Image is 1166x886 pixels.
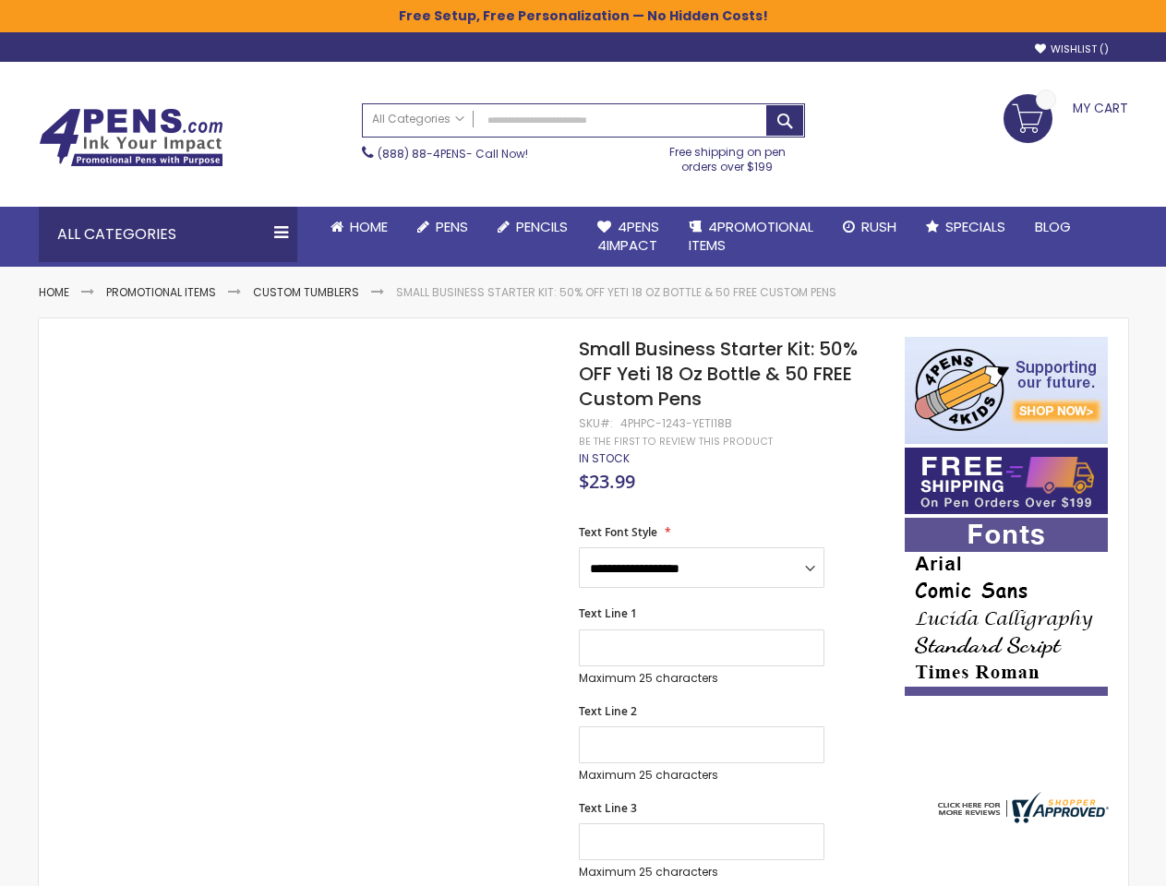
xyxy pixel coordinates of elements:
a: Wishlist [1035,42,1109,56]
span: Home [350,217,388,236]
span: Pens [436,217,468,236]
a: Blog [1020,207,1086,247]
a: Promotional Items [106,284,216,300]
a: 4Pens4impact [583,207,674,267]
li: Small Business Starter Kit: 50% OFF Yeti 18 Oz Bottle & 50 FREE Custom Pens [396,285,836,300]
span: Text Line 2 [579,703,637,719]
a: Home [316,207,403,247]
img: font-personalization-examples [905,518,1108,696]
span: Small Business Starter Kit: 50% OFF Yeti 18 Oz Bottle & 50 FREE Custom Pens [579,336,858,412]
a: 4PROMOTIONALITEMS [674,207,828,267]
a: 4pens.com certificate URL [933,811,1109,827]
span: $23.99 [579,469,635,494]
img: 4pens 4 kids [905,337,1108,444]
div: Free shipping on pen orders over $199 [650,138,805,174]
a: Custom Tumblers [253,284,359,300]
span: All Categories [372,112,464,126]
span: - Call Now! [378,146,528,162]
span: Blog [1035,217,1071,236]
img: 4pens.com widget logo [933,792,1109,823]
span: Text Font Style [579,524,657,540]
span: 4PROMOTIONAL ITEMS [689,217,813,255]
div: All Categories [39,207,297,262]
a: Home [39,284,69,300]
strong: SKU [579,415,613,431]
p: Maximum 25 characters [579,865,824,880]
img: Free shipping on orders over $199 [905,448,1108,514]
span: Text Line 1 [579,605,637,621]
p: Maximum 25 characters [579,768,824,783]
a: (888) 88-4PENS [378,146,466,162]
span: Rush [861,217,896,236]
a: Be the first to review this product [579,435,773,449]
div: Availability [579,451,630,466]
span: 4Pens 4impact [597,217,659,255]
span: Specials [945,217,1005,236]
div: 4PHPC-1243-YETI18B [620,416,732,431]
a: Pencils [483,207,583,247]
span: In stock [579,450,630,466]
img: 4Pens Custom Pens and Promotional Products [39,108,223,167]
a: All Categories [363,104,474,135]
p: Maximum 25 characters [579,671,824,686]
span: Text Line 3 [579,800,637,816]
a: Rush [828,207,911,247]
a: Specials [911,207,1020,247]
span: Pencils [516,217,568,236]
a: Pens [403,207,483,247]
